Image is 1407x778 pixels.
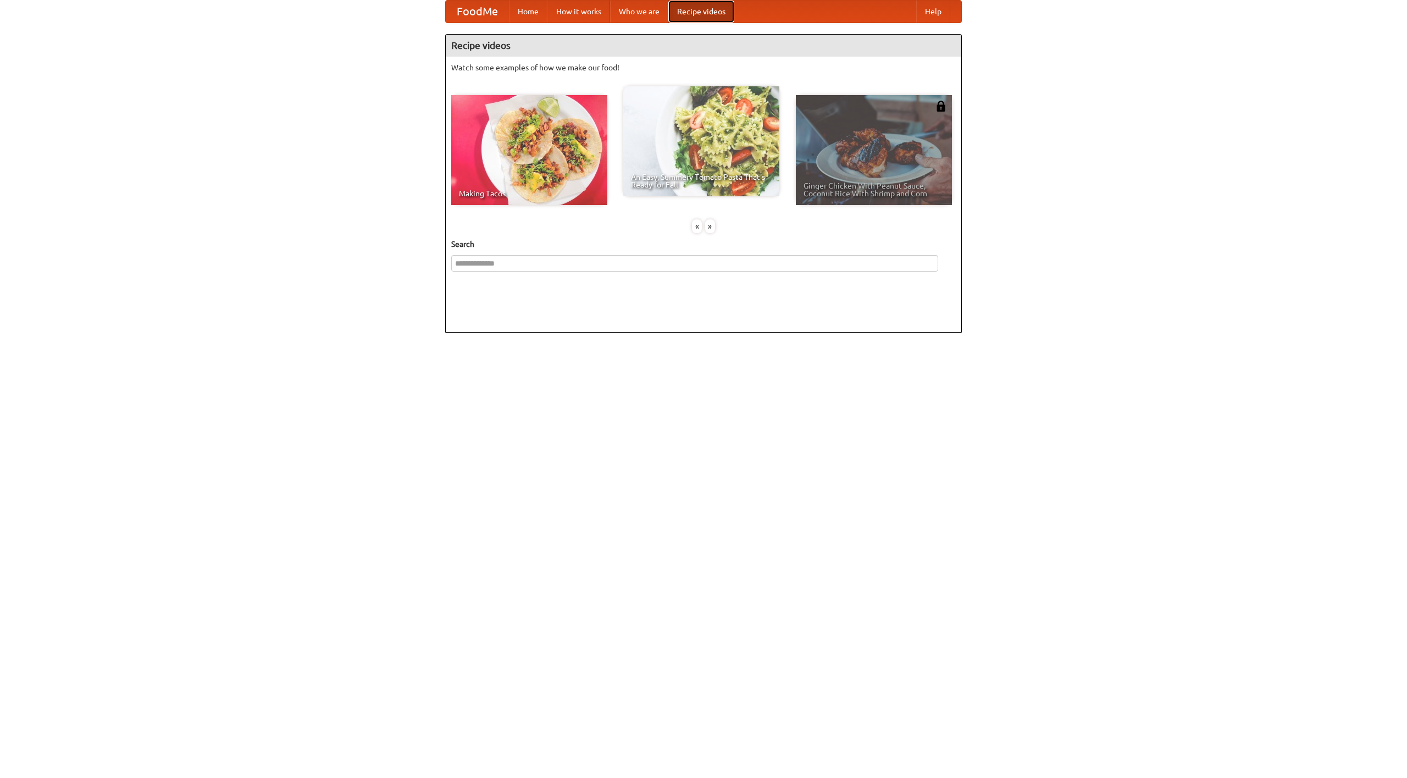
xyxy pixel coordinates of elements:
div: « [692,219,702,233]
a: FoodMe [446,1,509,23]
a: An Easy, Summery Tomato Pasta That's Ready for Fall [623,86,779,196]
span: Making Tacos [459,190,600,197]
a: Home [509,1,547,23]
span: An Easy, Summery Tomato Pasta That's Ready for Fall [631,173,772,189]
p: Watch some examples of how we make our food! [451,62,956,73]
h5: Search [451,239,956,250]
a: Making Tacos [451,95,607,205]
a: How it works [547,1,610,23]
div: » [705,219,715,233]
h4: Recipe videos [446,35,961,57]
a: Recipe videos [668,1,734,23]
a: Who we are [610,1,668,23]
img: 483408.png [935,101,946,112]
a: Help [916,1,950,23]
